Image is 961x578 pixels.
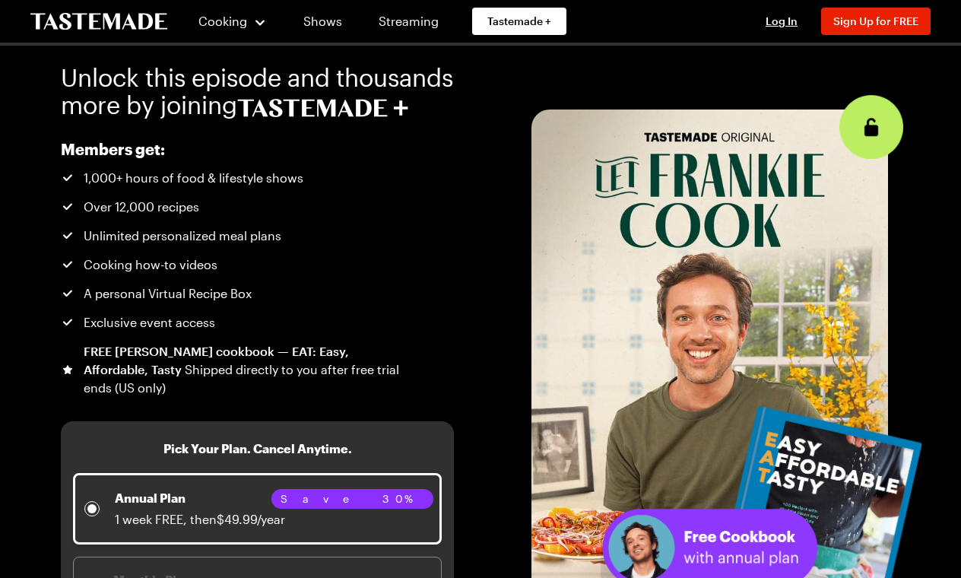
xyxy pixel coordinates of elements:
[833,14,918,27] span: Sign Up for FREE
[84,362,399,395] span: Shipped directly to you after free trial ends (US only)
[61,140,401,158] h2: Members get:
[84,256,217,274] span: Cooking how-to videos
[751,14,812,29] button: Log In
[115,489,285,507] p: Annual Plan
[84,284,252,303] span: A personal Virtual Recipe Box
[84,313,215,332] span: Exclusive event access
[766,14,798,27] span: Log In
[30,13,167,30] a: To Tastemade Home Page
[84,169,303,187] span: 1,000+ hours of food & lifestyle shows
[84,227,281,245] span: Unlimited personalized meal plans
[198,14,247,28] span: Cooking
[472,8,566,35] a: Tastemade +
[487,14,551,29] span: Tastemade +
[84,342,401,397] div: FREE [PERSON_NAME] cookbook — EAT: Easy, Affordable, Tasty
[281,491,424,507] span: Save 30%
[61,64,454,119] h1: Unlock this episode and thousands more by joining
[84,198,199,216] span: Over 12,000 recipes
[115,512,285,526] span: 1 week FREE, then $49.99/year
[61,169,401,397] ul: Tastemade+ Annual subscription benefits
[163,440,352,458] h3: Pick Your Plan. Cancel Anytime.
[821,8,931,35] button: Sign Up for FREE
[198,3,267,40] button: Cooking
